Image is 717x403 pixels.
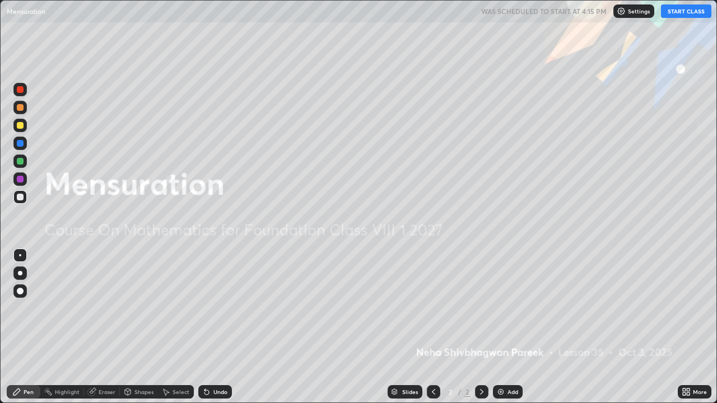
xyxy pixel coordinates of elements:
[173,389,189,395] div: Select
[508,389,518,395] div: Add
[496,387,505,396] img: add-slide-button
[617,7,626,16] img: class-settings-icons
[445,388,456,395] div: 2
[99,389,115,395] div: Eraser
[402,389,418,395] div: Slides
[458,388,462,395] div: /
[661,4,711,18] button: START CLASS
[464,387,471,397] div: 2
[55,389,80,395] div: Highlight
[213,389,227,395] div: Undo
[134,389,153,395] div: Shapes
[24,389,34,395] div: Pen
[693,389,707,395] div: More
[7,7,45,16] p: Mensuration
[628,8,650,14] p: Settings
[481,6,607,16] h5: WAS SCHEDULED TO START AT 4:15 PM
